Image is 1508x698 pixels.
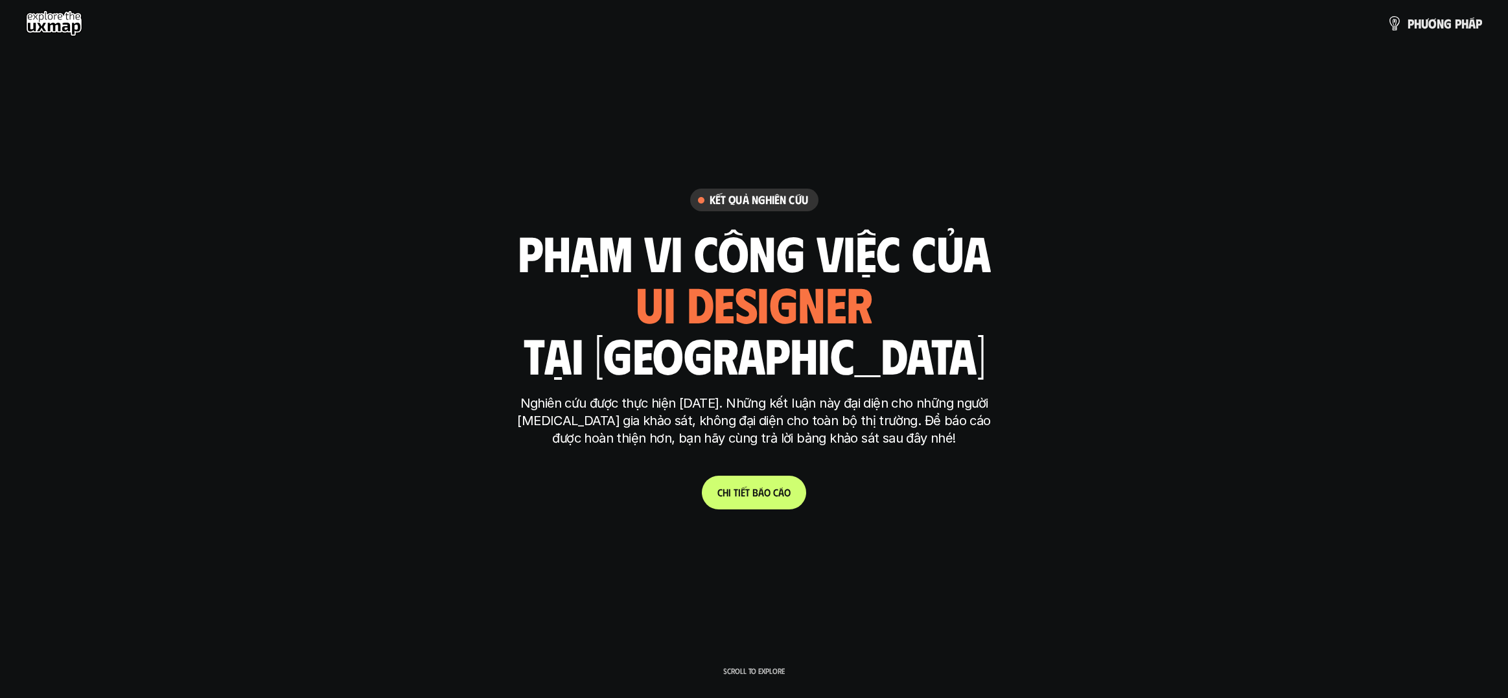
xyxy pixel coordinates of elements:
[717,486,723,498] span: C
[1468,16,1476,30] span: á
[523,327,985,382] h1: tại [GEOGRAPHIC_DATA]
[1444,16,1452,30] span: g
[518,225,991,279] h1: phạm vi công việc của
[723,666,785,675] p: Scroll to explore
[1437,16,1444,30] span: n
[752,486,758,498] span: b
[723,486,728,498] span: h
[1387,10,1482,36] a: phươngpháp
[758,486,764,498] span: á
[778,486,784,498] span: á
[734,486,738,498] span: t
[511,395,997,447] p: Nghiên cứu được thực hiện [DATE]. Những kết luận này đại diện cho những người [MEDICAL_DATA] gia ...
[1455,16,1461,30] span: p
[1476,16,1482,30] span: p
[1408,16,1414,30] span: p
[738,486,741,498] span: i
[1461,16,1468,30] span: h
[784,486,791,498] span: o
[764,486,771,498] span: o
[728,486,731,498] span: i
[702,476,806,509] a: Chitiếtbáocáo
[1428,16,1437,30] span: ơ
[1414,16,1421,30] span: h
[745,486,750,498] span: t
[1421,16,1428,30] span: ư
[741,486,745,498] span: ế
[710,192,808,207] h6: Kết quả nghiên cứu
[773,486,778,498] span: c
